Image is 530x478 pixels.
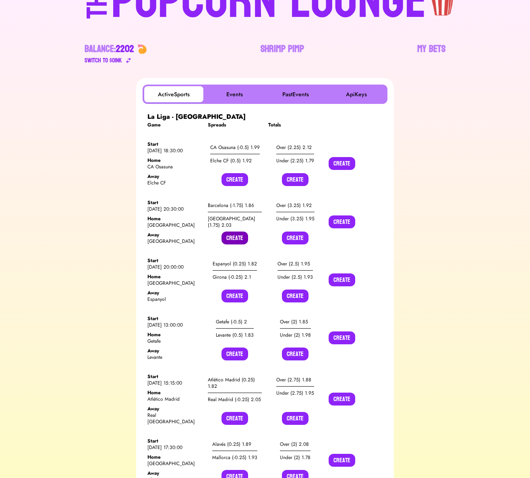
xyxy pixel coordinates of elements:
[147,396,201,402] div: Atlético Madrid
[208,212,262,232] div: [GEOGRAPHIC_DATA] (1.75) 2.03
[276,212,315,225] div: Under (3.25) 1.95
[147,173,201,180] div: Away
[222,290,248,302] button: Create
[147,412,201,425] div: Real [GEOGRAPHIC_DATA]
[147,406,201,412] div: Away
[282,173,308,186] button: Create
[282,348,308,360] button: Create
[222,412,248,425] button: Create
[329,331,355,344] button: Create
[147,470,201,476] div: Away
[208,373,262,393] div: Atlético Madrid (0.25) 1.82
[147,454,201,460] div: Home
[216,315,254,329] div: Getafe (-0.5) 2
[276,154,314,167] div: Under (2.25) 1.79
[329,393,355,406] button: Create
[147,157,201,163] div: Home
[147,373,201,380] div: Start
[280,315,311,329] div: Over (2) 1.85
[147,199,201,206] div: Start
[147,348,201,354] div: Away
[147,322,201,328] div: [DATE] 13:00:00
[147,338,201,344] div: Getafe
[213,257,257,271] div: Espanyol (0.25) 1.82
[277,257,313,271] div: Over (2.5) 1.95
[276,373,314,387] div: Over (2.75) 1.88
[147,122,201,128] div: Game
[147,112,383,122] div: La Liga - [GEOGRAPHIC_DATA]
[208,393,262,406] div: Real Madrid (-0.25) 2.05
[147,238,201,244] div: [GEOGRAPHIC_DATA]
[147,354,201,360] div: Levante
[147,315,201,322] div: Start
[329,157,355,170] button: Create
[85,43,134,56] div: Balance:
[276,387,314,399] div: Under (2.75) 1.95
[268,122,322,128] div: Totals
[147,264,201,270] div: [DATE] 20:00:00
[417,43,445,65] a: My Bets
[212,451,257,464] div: Mallorca (-0.25) 1.93
[85,56,122,65] div: Switch to $ OINK
[147,444,201,451] div: [DATE] 17:30:00
[147,141,201,147] div: Start
[147,273,201,280] div: Home
[282,412,308,425] button: Create
[147,232,201,238] div: Away
[147,438,201,444] div: Start
[116,40,134,58] span: 2202
[208,122,262,128] div: Spreads
[147,147,201,154] div: [DATE] 18:30:00
[216,329,254,341] div: Levante (0.5) 1.83
[329,215,355,228] button: Create
[277,271,313,283] div: Under (2.5) 1.93
[147,280,201,286] div: [GEOGRAPHIC_DATA]
[147,222,201,228] div: [GEOGRAPHIC_DATA]
[147,257,201,264] div: Start
[222,348,248,360] button: Create
[147,215,201,222] div: Home
[208,199,262,212] div: Barcelona (-1.75) 1.86
[266,86,325,102] button: PastEvents
[222,232,248,244] button: Create
[147,296,201,302] div: Espanyol
[280,329,311,341] div: Under (2) 1.98
[329,454,355,467] button: Create
[137,44,147,54] img: 🍤
[147,290,201,296] div: Away
[261,43,304,65] a: Shrimp Pimp
[210,141,260,154] div: CA Osasuna (-0.5) 1.99
[213,271,257,283] div: Girona (-0.25) 2.1
[210,154,260,167] div: Elche CF (0.5) 1.92
[280,451,311,464] div: Under (2) 1.78
[147,460,201,467] div: [GEOGRAPHIC_DATA]
[282,290,308,302] button: Create
[147,331,201,338] div: Home
[276,199,315,212] div: Over (3.25) 1.92
[280,438,311,451] div: Over (2) 2.08
[205,86,264,102] button: Events
[282,232,308,244] button: Create
[222,173,248,186] button: Create
[147,389,201,396] div: Home
[147,163,201,170] div: CA Osasuna
[147,380,201,386] div: [DATE] 15:15:00
[212,438,257,451] div: Alavés (0.25) 1.89
[329,273,355,286] button: Create
[327,86,386,102] button: ApiKeys
[147,180,201,186] div: Elche CF
[147,206,201,212] div: [DATE] 20:30:00
[276,141,314,154] div: Over (2.25) 2.12
[144,86,203,102] button: ActiveSports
